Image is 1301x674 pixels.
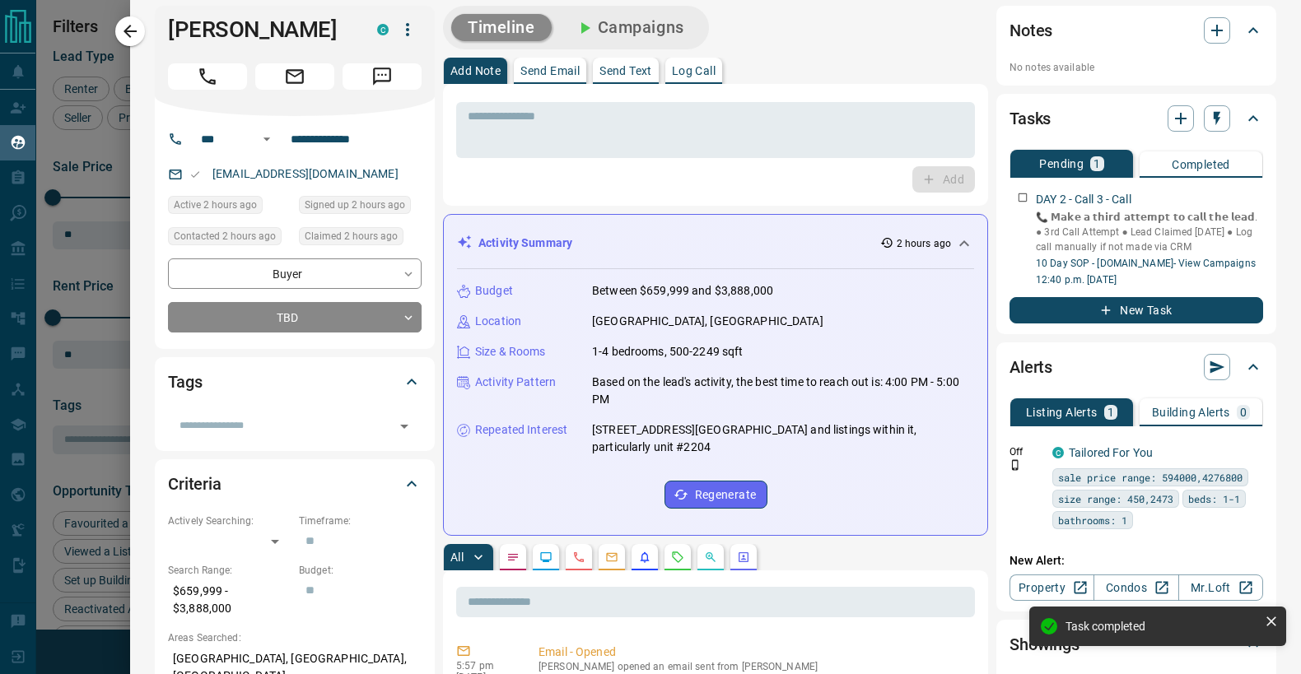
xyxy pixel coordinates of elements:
div: Showings [1010,625,1263,664]
div: Notes [1010,11,1263,50]
div: condos.ca [377,24,389,35]
a: [EMAIL_ADDRESS][DOMAIN_NAME] [212,167,399,180]
span: Contacted 2 hours ago [174,228,276,244]
p: Budget [475,282,513,300]
span: Signed up 2 hours ago [305,197,405,213]
button: Open [393,415,416,438]
p: Activity Summary [478,235,572,252]
svg: Notes [506,551,520,564]
div: Tasks [1010,99,1263,138]
p: 1 [1107,407,1114,418]
p: Log Call [672,65,716,77]
p: Send Email [520,65,580,77]
a: Tailored For You [1069,446,1153,459]
p: Pending [1039,158,1084,170]
div: Tags [168,362,422,402]
h2: Showings [1010,631,1080,658]
svg: Opportunities [704,551,717,564]
p: [STREET_ADDRESS][GEOGRAPHIC_DATA] and listings within it, particularly unit #2204 [592,421,974,456]
span: Active 2 hours ago [174,197,257,213]
p: [GEOGRAPHIC_DATA], [GEOGRAPHIC_DATA] [592,313,823,330]
span: Email [255,63,334,90]
div: Alerts [1010,347,1263,387]
p: Size & Rooms [475,343,546,360]
svg: Calls [572,551,585,564]
p: Actively Searching: [168,514,291,528]
button: New Task [1010,297,1263,323]
span: Call [168,63,247,90]
p: New Alert: [1010,552,1263,569]
h2: Alerts [1010,354,1052,380]
p: 0 [1240,407,1247,418]
p: Off [1010,444,1042,459]
h2: Tags [168,369,202,395]
span: sale price range: 594000,4276800 [1058,469,1243,486]
p: Send Text [599,65,652,77]
p: $659,999 - $3,888,000 [168,578,291,622]
h2: Tasks [1010,105,1051,132]
h2: Criteria [168,471,221,497]
div: TBD [168,302,422,332]
h1: [PERSON_NAME] [168,16,352,43]
a: Mr.Loft [1178,574,1263,601]
span: Claimed 2 hours ago [305,228,398,244]
p: Add Note [450,65,501,77]
p: All [450,551,464,563]
p: Search Range: [168,563,291,578]
p: 1 [1093,158,1100,170]
svg: Email Valid [189,169,201,180]
span: beds: 1-1 [1188,490,1240,507]
span: bathrooms: 1 [1058,512,1127,528]
span: size range: 450,2473 [1058,490,1173,507]
svg: Requests [671,551,684,564]
svg: Push Notification Only [1010,459,1021,471]
p: 5:57 pm [456,660,514,672]
div: Wed Aug 13 2025 [299,196,422,219]
p: Completed [1172,159,1230,170]
p: 2 hours ago [897,236,951,251]
div: Criteria [168,464,422,504]
div: condos.ca [1052,447,1064,458]
p: Between $659,999 and $3,888,000 [592,282,773,300]
div: Task completed [1066,620,1258,633]
button: Timeline [451,14,552,41]
div: Wed Aug 13 2025 [299,227,422,250]
svg: Emails [605,551,618,564]
button: Campaigns [558,14,701,41]
h2: Notes [1010,17,1052,44]
a: Property [1010,574,1094,601]
p: Based on the lead's activity, the best time to reach out is: 4:00 PM - 5:00 PM [592,374,974,408]
p: 12:40 p.m. [DATE] [1036,272,1263,287]
p: Listing Alerts [1026,407,1098,418]
p: Building Alerts [1152,407,1230,418]
p: DAY 2 - Call 3 - Call [1036,191,1131,208]
p: Location [475,313,521,330]
span: Message [343,63,422,90]
svg: Agent Actions [737,551,750,564]
p: Activity Pattern [475,374,556,391]
div: Wed Aug 13 2025 [168,227,291,250]
a: 10 Day SOP - [DOMAIN_NAME]- View Campaigns [1036,258,1256,269]
p: [PERSON_NAME] opened an email sent from [PERSON_NAME] [539,661,968,672]
button: Open [257,129,277,149]
div: Activity Summary2 hours ago [457,228,974,258]
div: Wed Aug 13 2025 [168,196,291,219]
p: No notes available [1010,60,1263,75]
p: Email - Opened [539,644,968,661]
p: Areas Searched: [168,630,422,645]
div: Buyer [168,258,422,289]
p: Repeated Interest [475,421,567,439]
p: Budget: [299,563,422,578]
a: Condos [1093,574,1178,601]
svg: Listing Alerts [638,551,651,564]
p: 📞 𝗠𝗮𝗸𝗲 𝗮 𝘁𝗵𝗶𝗿𝗱 𝗮𝘁𝘁𝗲𝗺𝗽𝘁 𝘁𝗼 𝗰𝗮𝗹𝗹 𝘁𝗵𝗲 𝗹𝗲𝗮𝗱. ● 3rd Call Attempt ● Lead Claimed [DATE] ● Log call manu... [1036,210,1263,254]
svg: Lead Browsing Activity [539,551,553,564]
p: Timeframe: [299,514,422,528]
p: 1-4 bedrooms, 500-2249 sqft [592,343,744,360]
button: Regenerate [664,481,767,509]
